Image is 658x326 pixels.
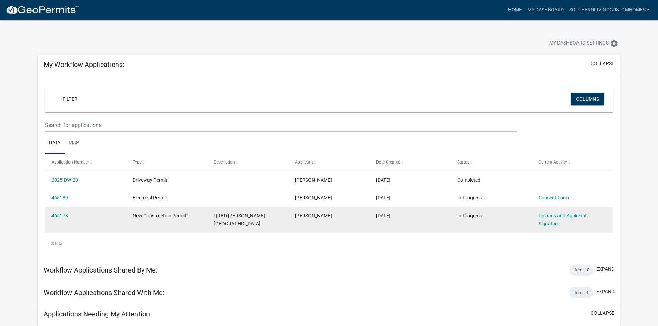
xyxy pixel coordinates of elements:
[591,309,614,317] button: collapse
[457,177,480,183] span: Completed
[549,39,609,48] span: My Dashboard Settings
[45,235,613,252] div: 3 total
[571,93,604,105] button: Columns
[44,310,152,318] h5: Applications Needing My Attention:
[591,60,614,67] button: collapse
[538,195,569,200] a: Consent Form
[569,265,593,276] div: Items: 0
[295,213,332,218] span: Bailey Smith
[457,160,469,165] span: Status
[376,160,400,165] span: Date Created
[370,154,451,170] datatable-header-cell: Date Created
[376,213,390,218] span: 08/18/2025
[65,132,83,154] a: Map
[566,3,652,17] a: SouthernLivingCustomHomes
[450,154,532,170] datatable-header-cell: Status
[532,154,613,170] datatable-header-cell: Current Activity
[457,213,482,218] span: In Progress
[51,195,68,200] a: 465189
[45,132,65,154] a: Data
[207,154,288,170] datatable-header-cell: Description
[133,213,187,218] span: New Construction Permit
[295,160,313,165] span: Applicant
[538,160,567,165] span: Current Activity
[126,154,207,170] datatable-header-cell: Type
[288,154,370,170] datatable-header-cell: Applicant
[214,213,265,226] span: | | TBD Cartledge Rd, Box Springs, Ga 31801
[133,177,168,183] span: Driveway Permit
[45,154,126,170] datatable-header-cell: Application Number
[295,177,332,183] span: Bailey Smith
[133,195,167,200] span: Electrical Permit
[505,3,525,17] a: Home
[376,195,390,200] span: 08/18/2025
[544,37,624,50] button: My Dashboard Settingssettings
[51,213,68,218] a: 465178
[44,288,164,297] h5: Workflow Applications Shared With Me:
[457,195,482,200] span: In Progress
[38,75,620,259] div: collapse
[610,39,618,48] i: settings
[569,287,593,298] div: Items: 0
[538,213,587,226] a: Uploads and Applicant Signature
[44,266,158,274] h5: Workflow Applications Shared By Me:
[44,60,124,69] h5: My Workflow Applications:
[596,288,614,295] button: expand
[45,118,516,132] input: Search for applications
[53,93,83,105] a: + Filter
[376,177,390,183] span: 08/22/2025
[214,160,235,165] span: Description
[51,177,78,183] a: 2025-DW-20
[525,3,566,17] a: My Dashboard
[133,160,142,165] span: Type
[295,195,332,200] span: Bailey Smith
[596,266,614,273] button: expand
[51,160,89,165] span: Application Number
